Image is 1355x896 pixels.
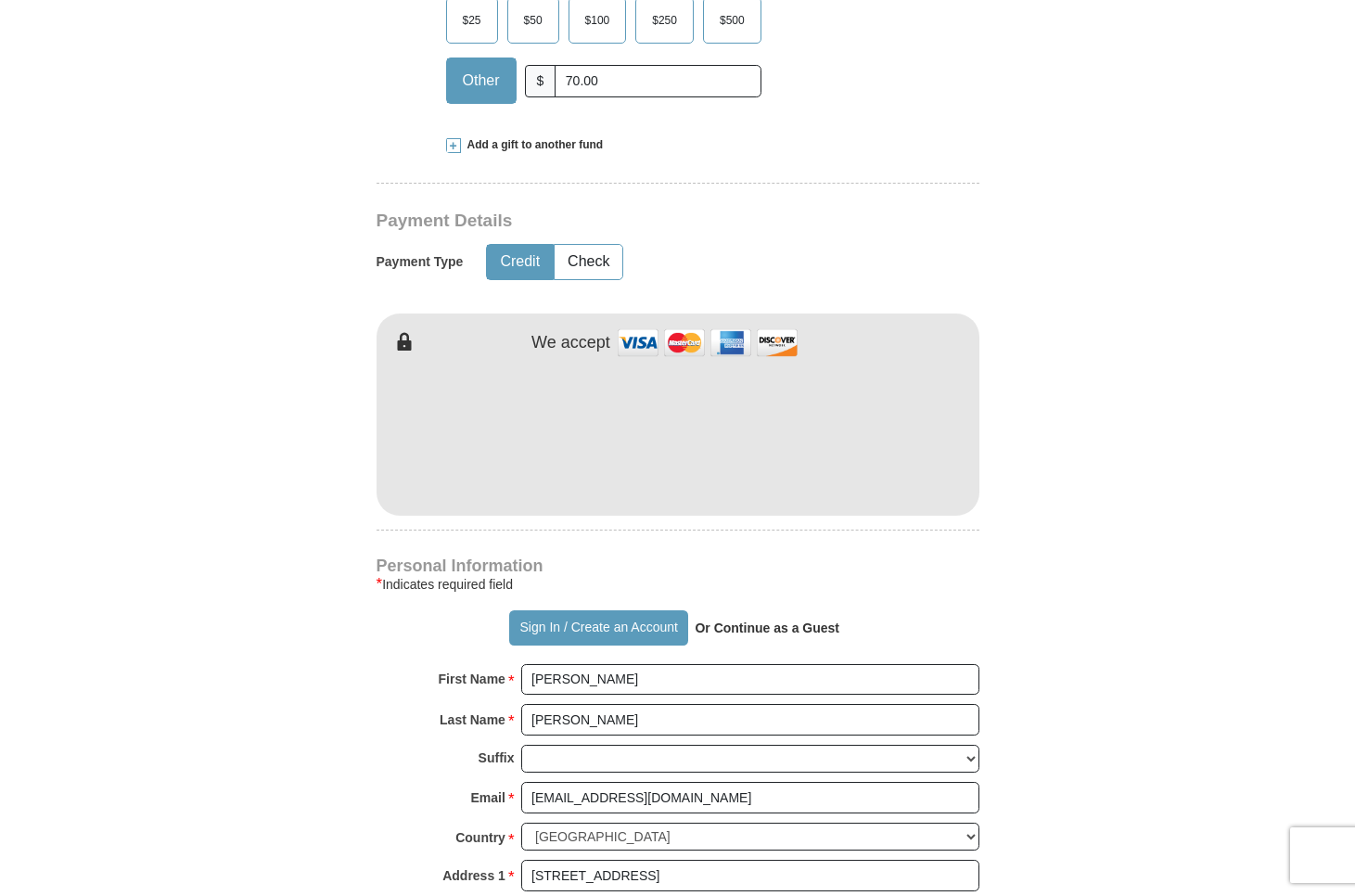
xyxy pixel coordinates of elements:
strong: First Name [439,666,505,692]
span: $250 [643,6,686,34]
strong: Last Name [440,707,505,733]
div: Indicates required field [377,573,979,595]
strong: Address 1 [442,863,505,889]
button: Credit [487,245,553,279]
h3: Payment Details [377,211,850,232]
span: $25 [454,6,491,34]
span: $500 [710,6,754,34]
strong: Suffix [479,745,515,771]
span: $100 [576,6,620,34]
strong: Or Continue as a Guest [695,621,839,635]
span: Other [454,67,509,95]
h4: We accept [531,333,610,353]
button: Sign In / Create an Account [509,610,688,646]
input: Other Amount [555,65,761,97]
strong: Email [471,785,505,811]
strong: Country [455,825,505,851]
span: $50 [515,6,552,34]
h5: Payment Type [377,254,464,270]
span: Add a gift to another fund [461,137,604,153]
img: credit cards accepted [615,323,800,363]
span: $ [525,65,556,97]
button: Check [555,245,622,279]
h4: Personal Information [377,558,979,573]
